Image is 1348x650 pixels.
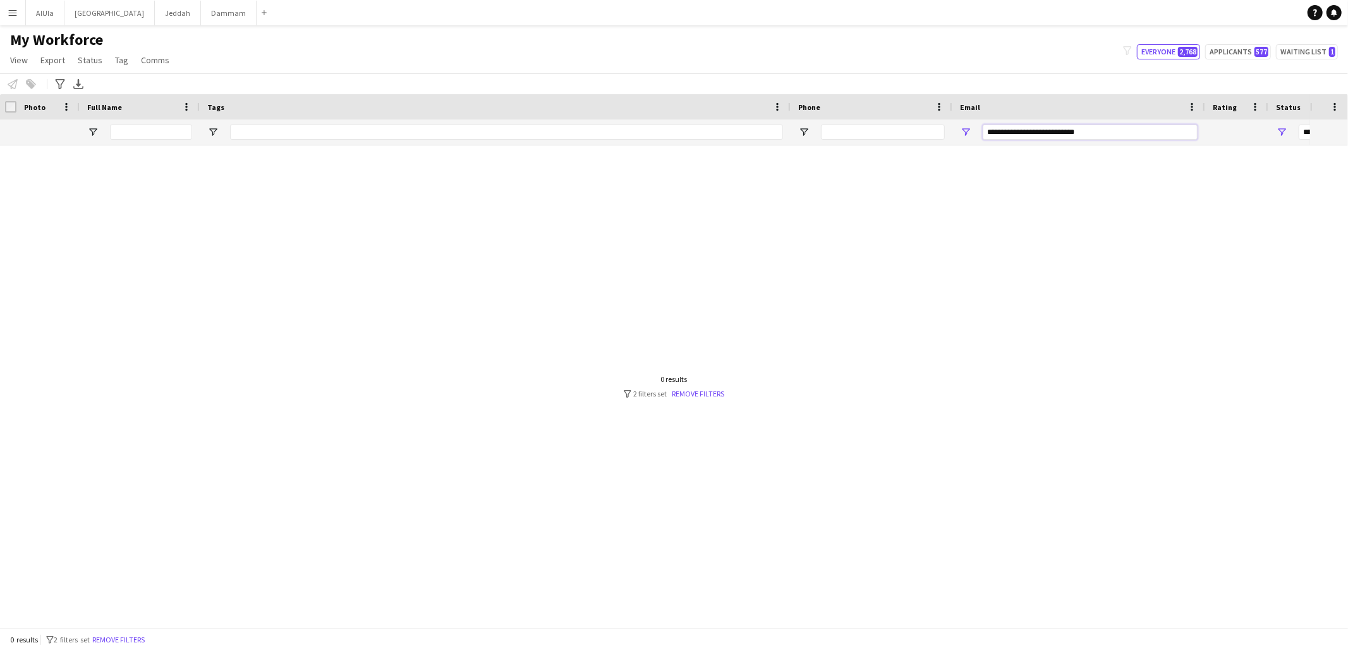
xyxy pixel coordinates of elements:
span: Phone [798,102,820,112]
span: Comms [141,54,169,66]
input: Phone Filter Input [821,125,945,140]
input: Full Name Filter Input [110,125,192,140]
button: Open Filter Menu [87,126,99,138]
a: Remove filters [672,389,725,398]
button: [GEOGRAPHIC_DATA] [64,1,155,25]
span: Photo [24,102,46,112]
input: Tags Filter Input [230,125,783,140]
button: Jeddah [155,1,201,25]
div: 2 filters set [624,389,725,398]
a: Comms [136,52,174,68]
button: Waiting list1 [1276,44,1338,59]
span: 2,768 [1178,47,1198,57]
button: Open Filter Menu [798,126,810,138]
a: Status [73,52,107,68]
a: View [5,52,33,68]
span: Tag [115,54,128,66]
button: AlUla [26,1,64,25]
span: 577 [1254,47,1268,57]
span: Rating [1213,102,1237,112]
input: Column with Header Selection [5,101,16,113]
button: Open Filter Menu [207,126,219,138]
span: Export [40,54,65,66]
button: Remove filters [90,633,147,647]
a: Export [35,52,70,68]
span: Full Name [87,102,122,112]
button: Open Filter Menu [960,126,971,138]
span: 1 [1329,47,1335,57]
span: Email [960,102,980,112]
span: Status [78,54,102,66]
div: 0 results [624,374,725,384]
span: Status [1276,102,1301,112]
span: My Workforce [10,30,103,49]
span: View [10,54,28,66]
app-action-btn: Export XLSX [71,77,86,92]
button: Dammam [201,1,257,25]
span: 2 filters set [54,635,90,644]
button: Applicants577 [1205,44,1271,59]
button: Open Filter Menu [1276,126,1287,138]
app-action-btn: Advanced filters [52,77,68,92]
button: Everyone2,768 [1137,44,1200,59]
span: Tags [207,102,224,112]
a: Tag [110,52,133,68]
input: Email Filter Input [983,125,1198,140]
